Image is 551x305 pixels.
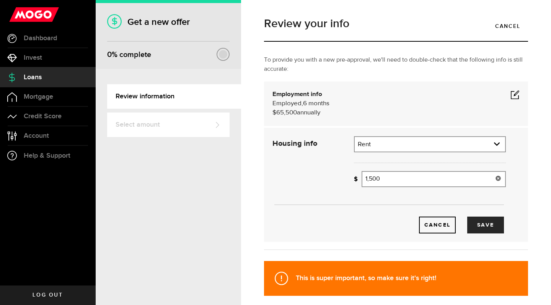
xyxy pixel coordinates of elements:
span: Help & Support [24,152,70,159]
a: Cancel [419,217,456,233]
a: Select amount [107,113,230,137]
span: , [302,100,303,107]
a: expand select [355,137,505,152]
h1: Review your info [264,18,528,29]
span: 0 [107,50,112,59]
span: Mortgage [24,93,53,100]
span: Loans [24,74,42,81]
a: Cancel [487,18,528,34]
span: annually [297,109,320,116]
span: Dashboard [24,35,57,42]
span: Credit Score [24,113,62,120]
span: $65,500 [272,109,297,116]
strong: Housing info [272,140,317,147]
span: 6 months [303,100,329,107]
div: % complete [107,48,151,62]
span: Log out [33,292,63,298]
b: Employment info [272,91,322,98]
a: Review information [107,84,241,109]
strong: This is super important, so make sure it's right! [296,274,436,282]
span: Employed [272,100,302,107]
span: Invest [24,54,42,61]
button: Save [467,217,504,233]
h1: Get a new offer [107,16,230,28]
button: Open LiveChat chat widget [6,3,29,26]
span: Account [24,132,49,139]
p: To provide you with a new pre-approval, we'll need to double-check that the following info is sti... [264,55,528,74]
